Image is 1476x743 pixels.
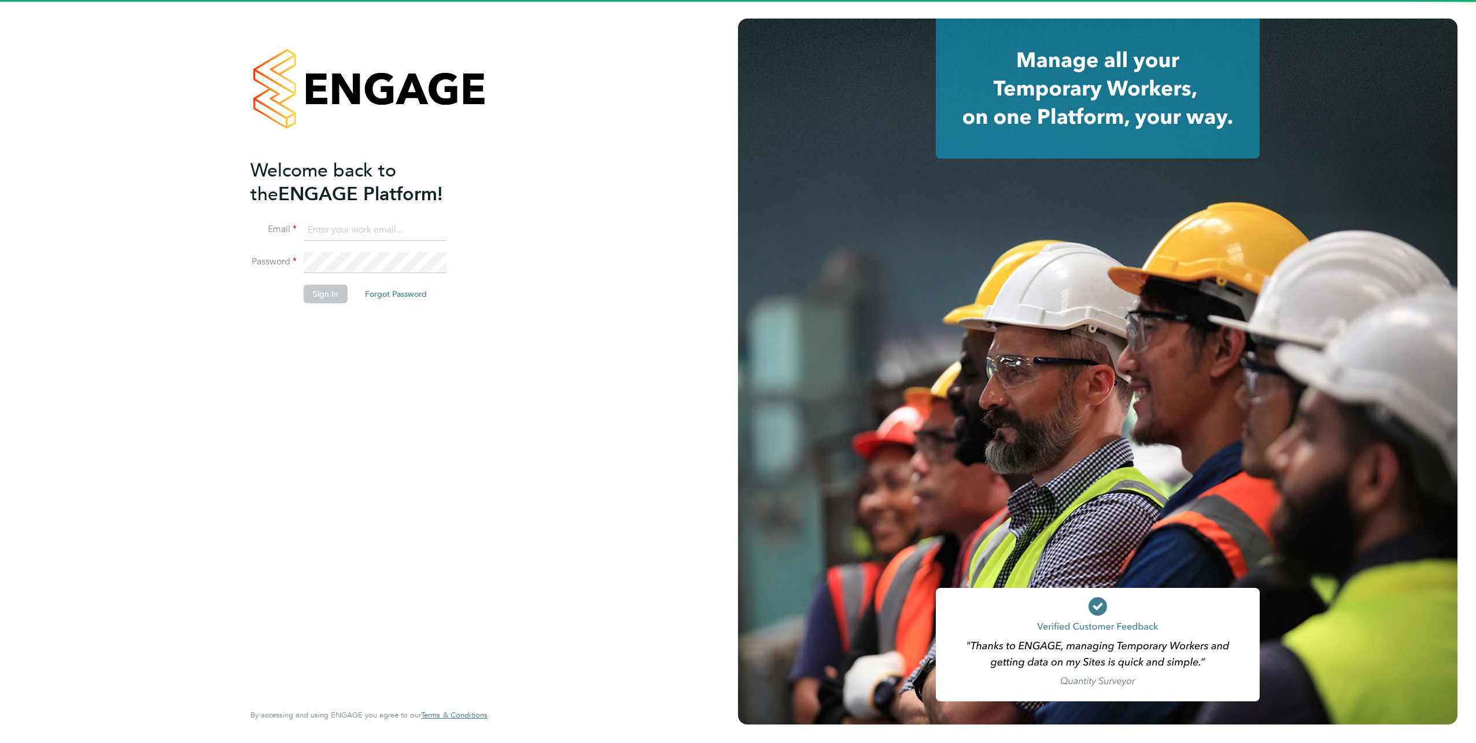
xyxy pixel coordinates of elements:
[250,710,488,720] span: By accessing and using ENGAGE you agree to our
[304,285,348,303] button: Sign In
[250,256,297,268] label: Password
[250,159,396,205] span: Welcome back to the
[421,711,488,720] a: Terms & Conditions
[250,159,476,206] h2: ENGAGE Platform!
[356,285,436,303] button: Forgot Password
[304,220,447,241] input: Enter your work email...
[250,223,297,236] label: Email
